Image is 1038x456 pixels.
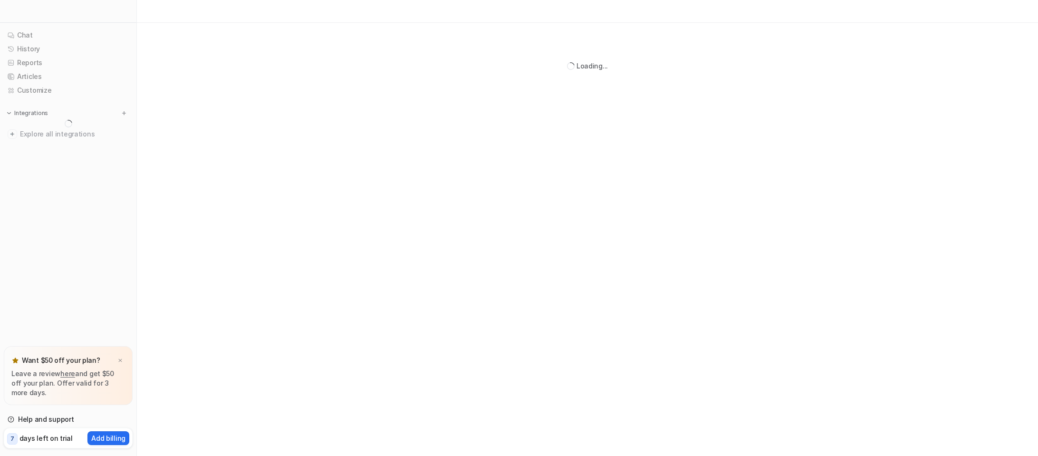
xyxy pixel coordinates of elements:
[20,126,129,142] span: Explore all integrations
[577,61,608,71] div: Loading...
[4,413,133,426] a: Help and support
[4,108,51,118] button: Integrations
[4,127,133,141] a: Explore all integrations
[8,129,17,139] img: explore all integrations
[87,431,129,445] button: Add billing
[14,109,48,117] p: Integrations
[91,433,125,443] p: Add billing
[6,110,12,116] img: expand menu
[4,56,133,69] a: Reports
[117,358,123,364] img: x
[11,357,19,364] img: star
[11,369,125,398] p: Leave a review and get $50 off your plan. Offer valid for 3 more days.
[10,435,14,443] p: 7
[22,356,100,365] p: Want $50 off your plan?
[4,70,133,83] a: Articles
[60,369,75,378] a: here
[19,433,73,443] p: days left on trial
[121,110,127,116] img: menu_add.svg
[4,84,133,97] a: Customize
[4,29,133,42] a: Chat
[4,42,133,56] a: History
